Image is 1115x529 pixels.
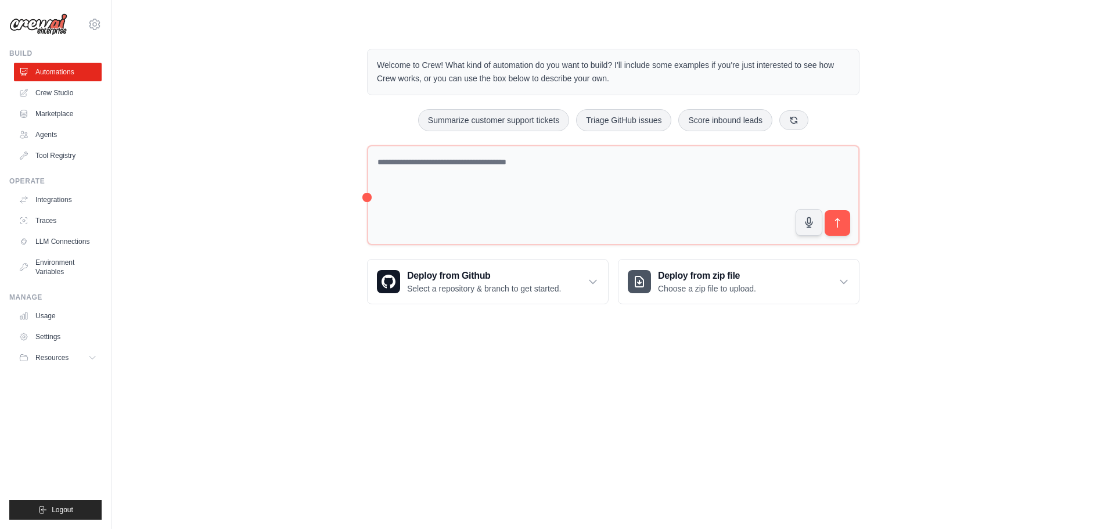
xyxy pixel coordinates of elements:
p: Select a repository & branch to get started. [407,283,561,294]
p: Choose a zip file to upload. [658,283,756,294]
div: Build [9,49,102,58]
p: Welcome to Crew! What kind of automation do you want to build? I'll include some examples if you'... [377,59,850,85]
a: LLM Connections [14,232,102,251]
button: Summarize customer support tickets [418,109,569,131]
button: Score inbound leads [678,109,772,131]
div: Manage [9,293,102,302]
a: Tool Registry [14,146,102,165]
button: Logout [9,500,102,520]
span: Resources [35,353,69,362]
a: Integrations [14,190,102,209]
img: Logo [9,13,67,35]
div: Operate [9,177,102,186]
a: Agents [14,125,102,144]
h3: Deploy from Github [407,269,561,283]
h3: Deploy from zip file [658,269,756,283]
a: Usage [14,307,102,325]
a: Traces [14,211,102,230]
a: Marketplace [14,105,102,123]
a: Settings [14,328,102,346]
a: Automations [14,63,102,81]
button: Resources [14,348,102,367]
button: Triage GitHub issues [576,109,671,131]
span: Logout [52,505,73,514]
a: Crew Studio [14,84,102,102]
a: Environment Variables [14,253,102,281]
